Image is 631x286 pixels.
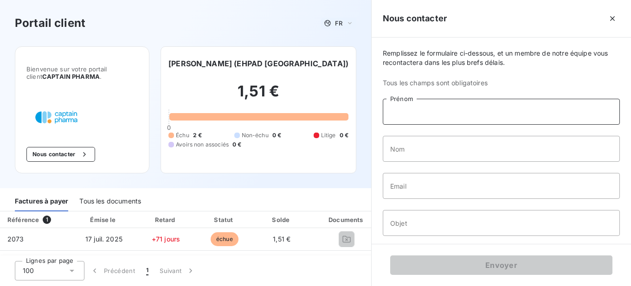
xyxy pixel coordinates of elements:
h3: Portail client [15,15,85,32]
span: 0 € [272,131,281,140]
button: Nous contacter [26,147,95,162]
div: Factures à payer [15,192,68,211]
span: 2073 [7,235,24,243]
span: Avoirs non associés [176,140,229,149]
span: Litige [321,131,336,140]
img: Company logo [26,102,86,132]
span: 0 € [232,140,241,149]
div: Tous les documents [79,192,141,211]
span: échue [211,232,238,246]
button: Précédent [84,261,141,280]
span: Bienvenue sur votre portail client . [26,65,138,80]
div: Retard [138,215,194,224]
div: Référence [7,216,39,223]
span: FR [335,19,342,27]
div: Solde [255,215,308,224]
span: 1 [43,216,51,224]
div: Documents [312,215,381,224]
input: placeholder [383,136,620,162]
span: 2 € [193,131,202,140]
h6: [PERSON_NAME] (EHPAD [GEOGRAPHIC_DATA]) [168,58,348,69]
span: Non-échu [242,131,269,140]
input: placeholder [383,173,620,199]
input: placeholder [383,99,620,125]
span: CAPTAIN PHARMA [42,73,100,80]
div: Émise le [73,215,134,224]
span: 17 juil. 2025 [85,235,122,243]
span: 100 [23,266,34,275]
span: +71 jours [152,235,180,243]
span: Tous les champs sont obligatoires [383,78,620,88]
div: Statut [197,215,251,224]
input: placeholder [383,210,620,236]
h2: 1,51 € [168,82,348,110]
button: Envoyer [390,255,612,275]
button: Suivant [154,261,201,280]
span: Échu [176,131,189,140]
span: 0 € [340,131,348,140]
button: 1 [141,261,154,280]
span: 1 [146,266,148,275]
span: 1,51 € [273,235,290,243]
span: 0 [167,124,171,131]
span: Remplissez le formulaire ci-dessous, et un membre de notre équipe vous recontactera dans les plus... [383,49,620,67]
h5: Nous contacter [383,12,447,25]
